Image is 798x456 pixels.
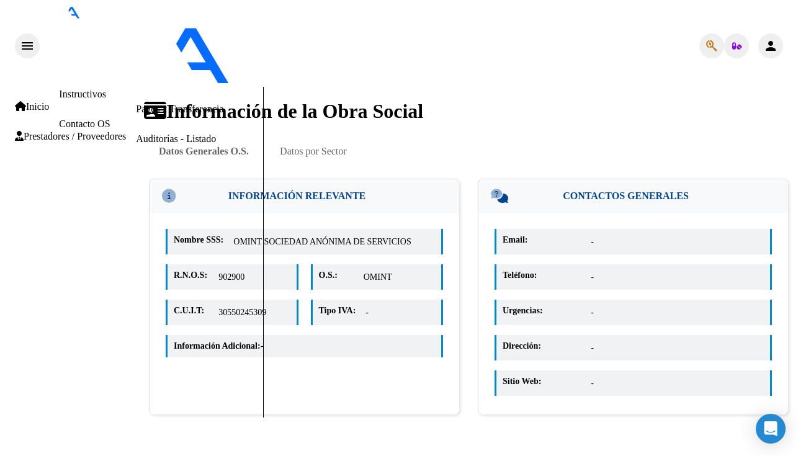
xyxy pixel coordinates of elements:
[136,133,216,144] a: Auditorías - Listado
[763,38,778,53] mat-icon: person
[319,270,364,280] p: O.S.:
[59,89,106,99] a: Instructivos
[365,306,435,319] p: -
[364,270,435,284] p: OMINT
[503,235,591,245] p: Email:
[136,104,223,114] a: Pagos x Transferencia
[503,306,591,316] p: Urgencias:
[15,101,49,112] a: Inicio
[280,146,347,157] div: Datos por Sector
[503,341,591,351] p: Dirección:
[233,235,435,248] p: OMINT SOCIEDAD ANÓNIMA DE SERVICIOS
[591,235,764,248] p: -
[365,76,450,86] span: - [PERSON_NAME]
[591,306,764,319] p: -
[591,270,764,284] p: -
[503,270,591,280] p: Teléfono:
[591,377,764,390] p: -
[756,414,786,444] div: Open Intercom Messenger
[591,341,764,354] p: -
[334,76,365,86] span: - omint
[478,179,788,213] h3: CONTACTOS GENERALES
[319,306,366,316] p: Tipo IVA:
[59,118,110,129] a: Contacto OS
[503,377,591,387] p: Sitio Web:
[144,100,793,123] h1: Información de la Obra Social
[150,179,459,213] h3: INFORMACIÓN RELEVANTE
[20,38,35,53] mat-icon: menu
[40,19,334,84] img: Logo SAAS
[15,131,126,142] a: Prestadores / Proveedores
